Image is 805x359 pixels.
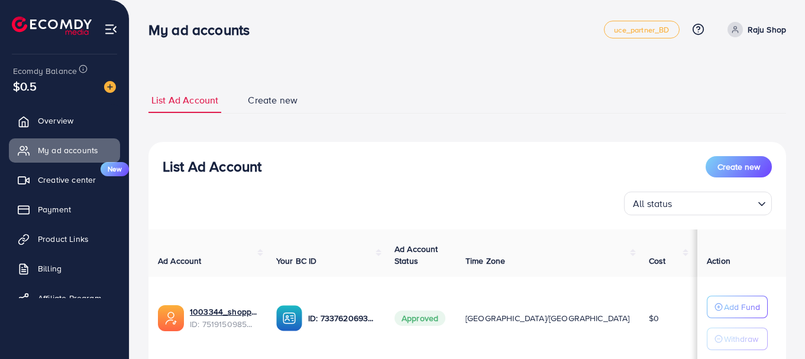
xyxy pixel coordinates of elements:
p: Raju Shop [748,22,786,37]
img: image [104,81,116,93]
span: Payment [38,203,71,215]
a: Affiliate Program [9,286,120,310]
input: Search for option [676,193,753,212]
button: Withdraw [707,328,768,350]
a: Raju Shop [723,22,786,37]
span: Your BC ID [276,255,317,267]
img: menu [104,22,118,36]
span: Ad Account Status [395,243,438,267]
p: Add Fund [724,300,760,314]
a: 1003344_shoppio_1750688962312 [190,306,257,318]
span: Create new [248,93,298,107]
span: $0.5 [13,77,37,95]
span: Cost [649,255,666,267]
span: List Ad Account [151,93,218,107]
span: [GEOGRAPHIC_DATA]/[GEOGRAPHIC_DATA] [465,312,630,324]
a: uce_partner_BD [604,21,679,38]
h3: My ad accounts [148,21,259,38]
span: Action [707,255,730,267]
span: Product Links [38,233,89,245]
span: uce_partner_BD [614,26,669,34]
img: ic-ba-acc.ded83a64.svg [276,305,302,331]
a: My ad accounts [9,138,120,162]
div: Search for option [624,192,772,215]
a: Creative centerNew [9,168,120,192]
span: New [101,162,129,176]
span: Time Zone [465,255,505,267]
p: Withdraw [724,332,758,346]
span: ID: 7519150985080684551 [190,318,257,330]
iframe: Chat [755,306,796,350]
span: Approved [395,311,445,326]
span: Billing [38,263,62,274]
span: $0 [649,312,659,324]
img: ic-ads-acc.e4c84228.svg [158,305,184,331]
span: All status [631,195,675,212]
a: Product Links [9,227,120,251]
img: logo [12,17,92,35]
span: Create new [717,161,760,173]
span: Ad Account [158,255,202,267]
h3: List Ad Account [163,158,261,175]
a: Overview [9,109,120,132]
p: ID: 7337620693741338625 [308,311,376,325]
a: Billing [9,257,120,280]
span: Ecomdy Balance [13,65,77,77]
span: Creative center [38,174,96,186]
button: Add Fund [707,296,768,318]
div: <span class='underline'>1003344_shoppio_1750688962312</span></br>7519150985080684551 [190,306,257,330]
span: Overview [38,115,73,127]
span: My ad accounts [38,144,98,156]
span: Affiliate Program [38,292,101,304]
button: Create new [706,156,772,177]
a: Payment [9,198,120,221]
